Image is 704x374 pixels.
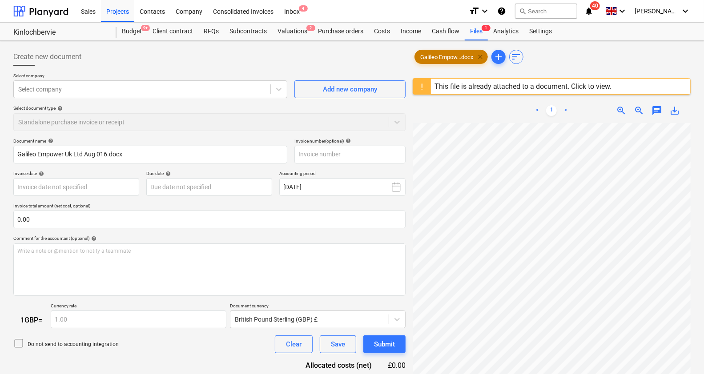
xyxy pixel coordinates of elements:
div: Invoice date [13,171,139,176]
span: help [89,236,97,241]
div: Kinlochbervie [13,28,106,37]
span: clear [475,52,486,62]
a: Page 1 is your current page [546,105,557,116]
span: chat [652,105,662,116]
button: [DATE] [279,178,405,196]
div: Allocated costs (net) [290,360,386,370]
i: Knowledge base [497,6,506,16]
button: Add new company [294,80,406,98]
span: 2 [306,25,315,31]
span: 40 [590,1,600,10]
div: Save [331,338,345,350]
input: Document name [13,146,287,163]
span: help [344,138,351,143]
input: Invoice number [294,146,406,163]
div: Clear [286,338,302,350]
span: save_alt [669,105,680,116]
span: [PERSON_NAME] [635,8,679,15]
input: Invoice date not specified [13,178,139,196]
div: Files [465,23,488,40]
p: Do not send to accounting integration [28,341,119,348]
div: Add new company [323,84,377,95]
input: Due date not specified [146,178,272,196]
a: Cash flow [426,23,465,40]
button: Submit [363,335,406,353]
span: help [164,171,171,176]
span: zoom_out [634,105,644,116]
div: This file is already attached to a document. Click to view. [434,82,612,91]
i: format_size [469,6,479,16]
input: Invoice total amount (net cost, optional) [13,211,406,228]
span: 9+ [141,25,150,31]
a: Costs [369,23,395,40]
button: Search [515,4,577,19]
a: Analytics [488,23,524,40]
i: keyboard_arrow_down [479,6,490,16]
span: sort [511,52,522,62]
span: 4 [299,5,308,12]
div: Due date [146,171,272,176]
a: Subcontracts [224,23,272,40]
i: notifications [584,6,593,16]
a: Client contract [147,23,198,40]
p: Invoice total amount (net cost, optional) [13,203,406,211]
span: help [37,171,44,176]
div: £0.00 [386,360,406,370]
a: Previous page [532,105,543,116]
button: Clear [275,335,313,353]
a: Income [395,23,426,40]
a: Settings [524,23,557,40]
span: Create new document [13,52,81,62]
a: Next page [560,105,571,116]
a: Purchase orders [313,23,369,40]
div: 1 GBP = [13,316,51,324]
div: Invoice number (optional) [294,138,406,144]
div: Galileo Empow...docx [414,50,488,64]
div: Submit [374,338,395,350]
a: Valuations2 [272,23,313,40]
iframe: Chat Widget [660,331,704,374]
div: Select document type [13,105,406,111]
div: Comment for the accountant (optional) [13,235,406,241]
div: Valuations [272,23,313,40]
a: RFQs [198,23,224,40]
button: Save [320,335,356,353]
a: Files1 [465,23,488,40]
p: Select company [13,73,287,80]
i: keyboard_arrow_down [680,6,691,16]
span: zoom_in [616,105,627,116]
a: Budget9+ [117,23,147,40]
p: Document currency [230,303,406,310]
p: Currency rate [51,303,226,310]
span: add [493,52,504,62]
span: 1 [482,25,491,31]
span: search [519,8,526,15]
p: Accounting period [279,171,405,178]
span: help [46,138,53,143]
span: help [56,106,63,111]
i: keyboard_arrow_down [617,6,628,16]
span: Galileo Empow...docx [415,54,479,60]
div: Document name [13,138,287,144]
div: Budget [117,23,147,40]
